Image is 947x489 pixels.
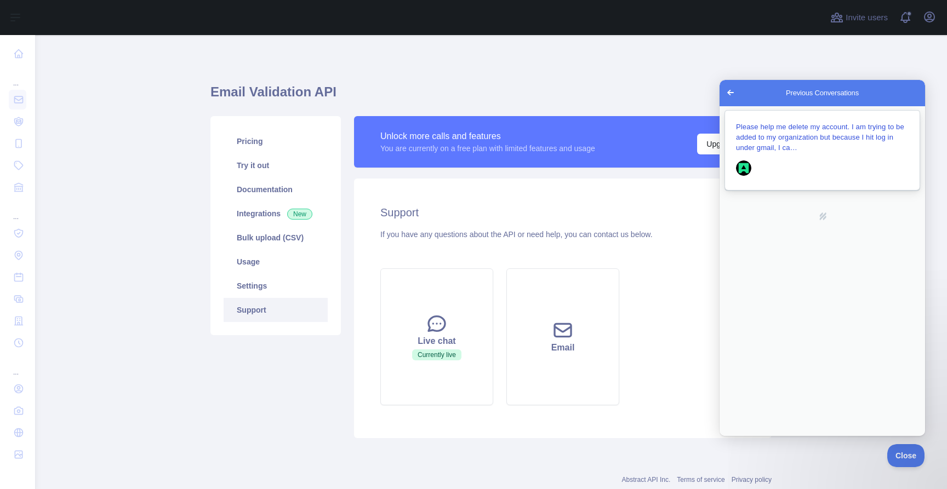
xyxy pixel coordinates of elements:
span: New [287,209,312,220]
a: Bulk upload (CSV) [224,226,328,250]
span: Currently live [412,349,461,360]
div: ... [9,66,26,88]
section: Previous Conversations [3,32,202,111]
a: Documentation [224,177,328,202]
a: Powered by Help Scout [99,132,107,141]
span: Go back [4,6,18,19]
a: Abstract API Inc. [622,476,671,484]
a: Pricing [224,129,328,153]
a: Please help me delete my account. I am trying to be added to my organization but because I hit lo... [5,31,200,110]
div: ... [9,199,26,221]
a: Support [224,298,328,322]
button: Upgrade [697,134,745,154]
h1: Email Validation API [210,83,772,110]
a: Privacy policy [732,476,772,484]
a: Usage [224,250,328,274]
a: Integrations New [224,202,328,226]
span: Invite users [846,11,888,24]
iframe: Help Scout Beacon - Close [887,444,925,467]
button: Live chatCurrently live [380,268,493,405]
a: Terms of service [677,476,724,484]
a: Settings [224,274,328,298]
div: You are currently on a free plan with limited features and usage [380,143,595,154]
button: Invite users [828,9,890,26]
a: Try it out [224,153,328,177]
div: Unlock more calls and features [380,130,595,143]
button: Email [506,268,619,405]
div: Email [520,341,606,354]
div: Live chat [394,335,480,348]
div: If you have any questions about the API or need help, you can contact us below. [380,229,745,240]
iframe: Help Scout Beacon - Live Chat, Contact Form, and Knowledge Base [720,80,925,436]
h2: Support [380,205,745,220]
span: Please help me delete my account. I am trying to be added to my organization but because I hit lo... [16,43,185,72]
span: Previous Conversations [66,8,139,19]
div: ... [9,355,26,377]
